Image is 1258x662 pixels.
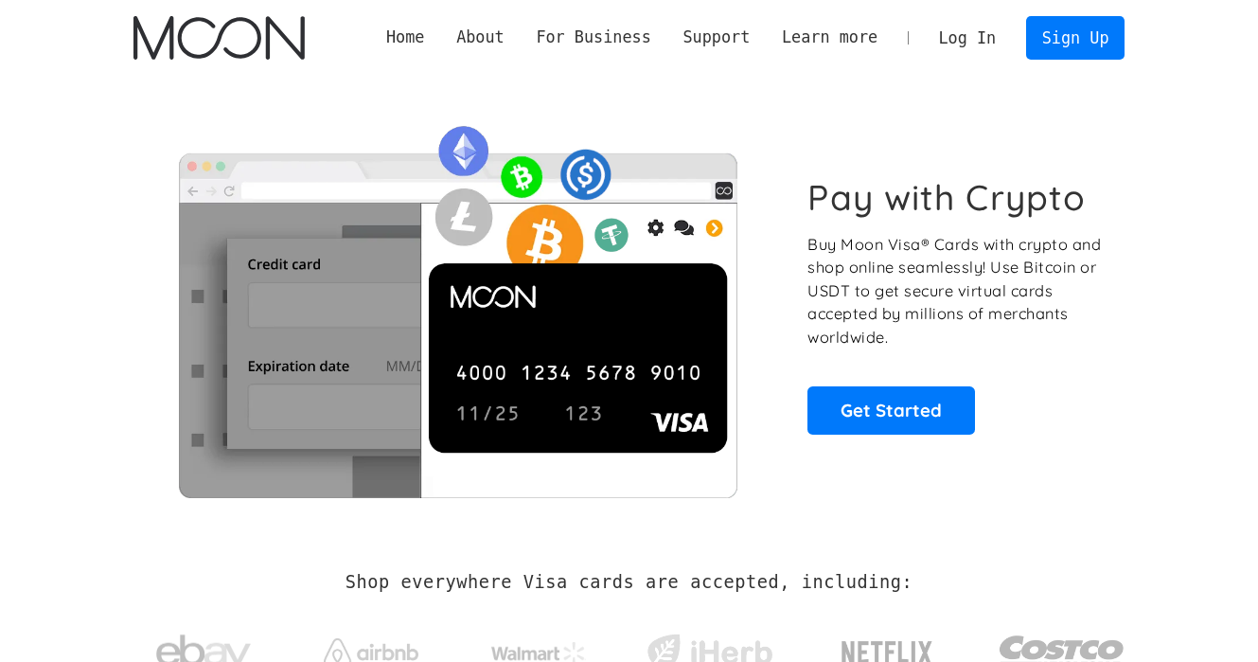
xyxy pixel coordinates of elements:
img: Moon Logo [133,16,305,60]
div: Learn more [782,26,877,49]
div: For Business [521,26,667,49]
a: Home [370,26,440,49]
a: Log In [923,17,1012,59]
div: Support [667,26,766,49]
a: Get Started [807,386,975,434]
a: home [133,16,305,60]
h2: Shop everywhere Visa cards are accepted, including: [346,572,912,593]
img: Moon Cards let you spend your crypto anywhere Visa is accepted. [133,113,782,497]
a: Sign Up [1026,16,1125,59]
div: For Business [536,26,650,49]
div: Learn more [766,26,894,49]
div: About [440,26,520,49]
div: About [456,26,505,49]
div: Support [682,26,750,49]
p: Buy Moon Visa® Cards with crypto and shop online seamlessly! Use Bitcoin or USDT to get secure vi... [807,233,1104,349]
h1: Pay with Crypto [807,176,1086,219]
